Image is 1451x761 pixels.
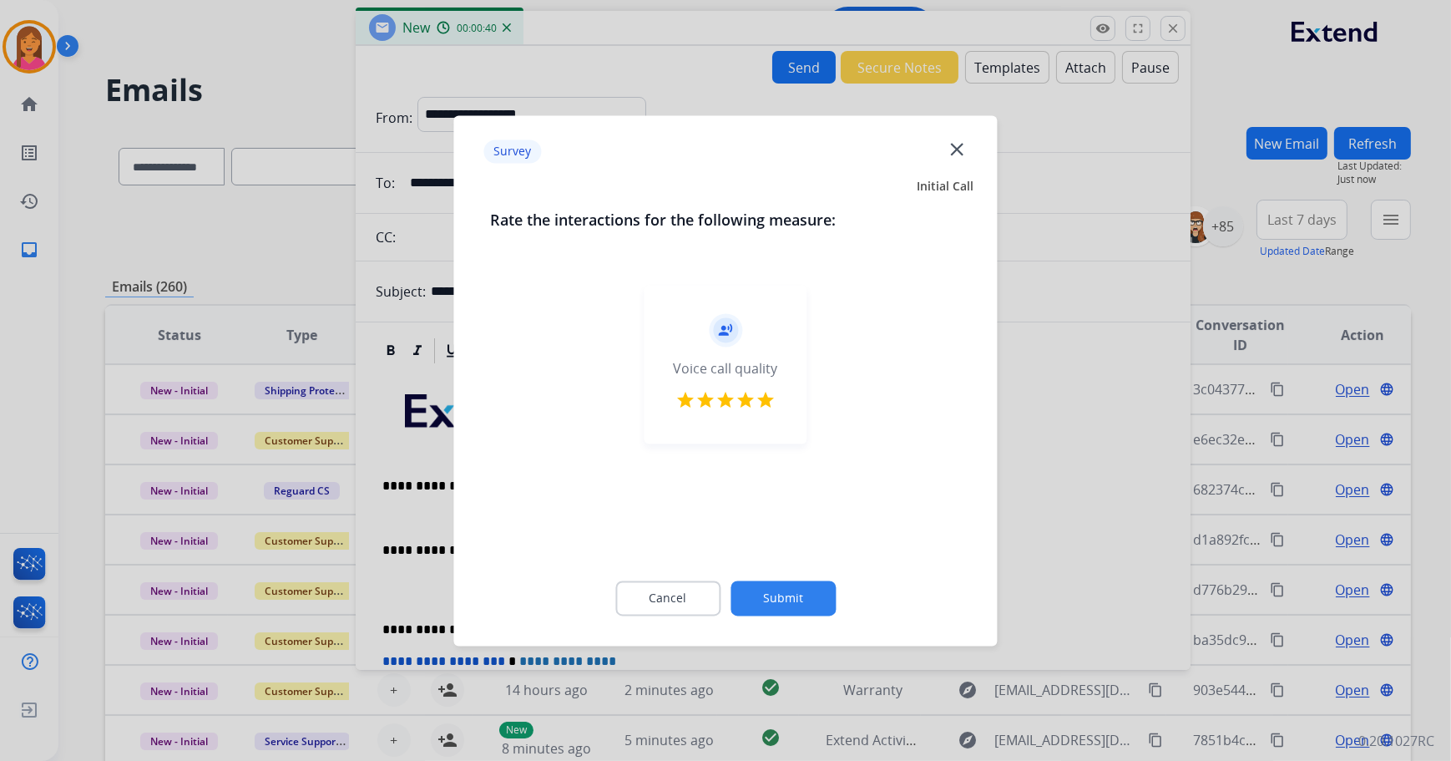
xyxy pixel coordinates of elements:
mat-icon: star [675,390,695,410]
mat-icon: star [736,390,756,410]
mat-icon: record_voice_over [718,322,733,337]
mat-icon: star [756,390,776,410]
span: Initial Call [918,178,974,195]
mat-icon: star [695,390,715,410]
div: Voice call quality [674,358,778,378]
button: Submit [731,581,836,616]
mat-icon: close [946,138,968,160]
p: 0.20.1027RC [1358,731,1434,751]
button: Cancel [615,581,720,616]
p: Survey [484,140,542,164]
h3: Rate the interactions for the following measure: [491,208,961,231]
mat-icon: star [715,390,736,410]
